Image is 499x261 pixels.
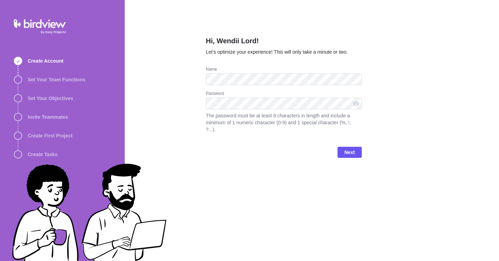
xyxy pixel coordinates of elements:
span: Set Your Team Functions [28,76,85,83]
span: Create Account [28,57,63,64]
span: Create First Project [28,132,72,139]
span: The password must be at least 8 characters in length and include a minimum of 1 numeric character... [206,112,362,133]
span: Invite Teammates [28,114,68,120]
div: Name [206,66,362,73]
span: Next [338,147,362,158]
span: Set Your Objectives [28,95,73,102]
h2: Hi, Wendii Lord! [206,36,362,48]
div: Password [206,91,362,98]
span: Let’s optimize your experience! This will only take a minute or two. [206,49,348,55]
span: Create Tasks [28,151,58,158]
span: Next [344,148,355,156]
